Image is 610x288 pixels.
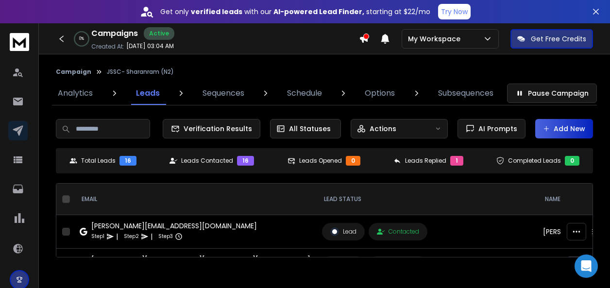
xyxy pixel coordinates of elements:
div: 16 [119,156,136,166]
div: [PERSON_NAME][EMAIL_ADDRESS][PERSON_NAME][DOMAIN_NAME] [91,254,310,264]
p: Analytics [58,87,93,99]
div: 0 [565,156,579,166]
div: 0 [346,156,360,166]
p: Schedule [287,87,322,99]
p: Leads Contacted [181,157,233,165]
button: Campaign [56,68,91,76]
div: 16 [237,156,254,166]
p: JSSC- Sharanram (N2) [107,68,174,76]
a: Leads [130,82,166,105]
div: 1 [450,156,463,166]
p: Step 2 [124,232,139,241]
div: Open Intercom Messenger [575,254,598,278]
a: Analytics [52,82,99,105]
div: Contacted [377,228,419,236]
th: LEAD STATUS [316,184,537,215]
button: AI Prompts [457,119,525,138]
button: Pause Campaign [507,84,597,103]
p: Get only with our starting at $22/mo [160,7,430,17]
p: Leads Replied [405,157,446,165]
p: Get Free Credits [531,34,586,44]
div: Active [144,27,174,40]
p: Step 3 [158,232,173,241]
p: 0 % [79,36,84,42]
p: Subsequences [438,87,493,99]
p: Created At: [91,43,124,51]
p: Leads [136,87,160,99]
p: Actions [370,124,396,134]
button: Add New [535,119,593,138]
p: Completed Leads [508,157,561,165]
p: Sequences [203,87,244,99]
p: Total Leads [81,157,116,165]
a: Schedule [281,82,328,105]
a: Sequences [197,82,250,105]
p: All Statuses [289,124,331,134]
th: EMAIL [74,184,316,215]
p: Leads Opened [299,157,342,165]
p: Step 1 [91,232,104,241]
div: [PERSON_NAME][EMAIL_ADDRESS][DOMAIN_NAME] [91,221,257,231]
button: Verification Results [163,119,260,138]
strong: AI-powered Lead Finder, [273,7,364,17]
p: Try Now [441,7,468,17]
p: | [151,232,152,241]
p: [DATE] 03:04 AM [126,42,174,50]
span: AI Prompts [474,124,517,134]
h1: Campaigns [91,28,138,39]
button: Try Now [438,4,471,19]
div: Lead [330,227,356,236]
p: | [116,232,118,241]
button: Get Free Credits [510,29,593,49]
img: logo [10,33,29,51]
p: My Workspace [408,34,464,44]
a: Options [359,82,401,105]
p: Options [365,87,395,99]
strong: verified leads [191,7,242,17]
span: Verification Results [180,124,252,134]
a: Subsequences [432,82,499,105]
